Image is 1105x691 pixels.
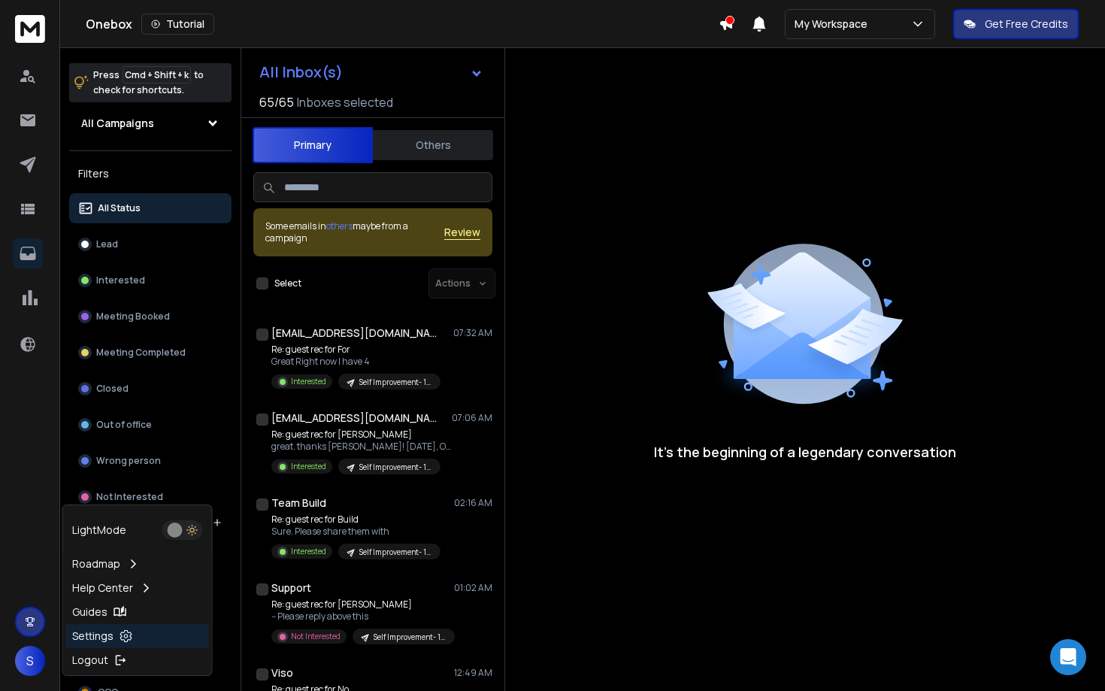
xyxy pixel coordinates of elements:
[654,441,956,462] p: It’s the beginning of a legendary conversation
[96,274,145,286] p: Interested
[271,496,326,511] h1: Team Build
[69,108,232,138] button: All Campaigns
[96,383,129,395] p: Closed
[271,326,437,341] h1: [EMAIL_ADDRESS][DOMAIN_NAME]
[444,225,480,240] button: Review
[373,129,493,162] button: Others
[69,229,232,259] button: Lead
[454,497,492,509] p: 02:16 AM
[15,646,45,676] button: S
[72,629,114,644] p: Settings
[271,441,452,453] p: great. thanks [PERSON_NAME]! [DATE], Oct
[96,491,163,503] p: Not Interested
[72,523,126,538] p: Light Mode
[69,193,232,223] button: All Status
[271,429,452,441] p: Re: guest rec for [PERSON_NAME]
[69,410,232,440] button: Out of office
[291,631,341,642] p: Not Interested
[359,462,431,473] p: Self Improvement- 1k-10k
[66,600,209,624] a: Guides
[69,446,232,476] button: Wrong person
[271,611,452,623] p: -- Please reply above this
[265,220,444,244] div: Some emails in maybe from a campaign
[452,412,492,424] p: 07:06 AM
[1050,639,1086,675] div: Open Intercom Messenger
[274,277,301,289] label: Select
[271,599,452,611] p: Re: guest rec for [PERSON_NAME]
[81,116,154,131] h1: All Campaigns
[271,580,311,596] h1: Support
[454,582,492,594] p: 01:02 AM
[86,14,719,35] div: Onebox
[271,526,440,538] p: Sure. Please share them with
[98,202,141,214] p: All Status
[69,338,232,368] button: Meeting Completed
[297,93,393,111] h3: Inboxes selected
[247,57,495,87] button: All Inbox(s)
[453,327,492,339] p: 07:32 AM
[291,461,326,472] p: Interested
[953,9,1079,39] button: Get Free Credits
[93,68,204,98] p: Press to check for shortcuts.
[72,580,133,596] p: Help Center
[123,66,191,83] span: Cmd + Shift + k
[291,376,326,387] p: Interested
[69,302,232,332] button: Meeting Booked
[271,411,437,426] h1: [EMAIL_ADDRESS][DOMAIN_NAME]
[96,419,152,431] p: Out of office
[96,455,161,467] p: Wrong person
[454,667,492,679] p: 12:49 AM
[795,17,873,32] p: My Workspace
[96,311,170,323] p: Meeting Booked
[271,356,440,368] p: Great Right now I have 4
[69,482,232,512] button: Not Interested
[374,632,446,643] p: Self Improvement- 1k-10k
[326,220,353,232] span: others
[291,546,326,557] p: Interested
[69,163,232,184] h3: Filters
[72,605,107,620] p: Guides
[72,556,120,571] p: Roadmap
[66,552,209,576] a: Roadmap
[69,265,232,295] button: Interested
[72,653,108,668] p: Logout
[96,238,118,250] p: Lead
[271,514,440,526] p: Re: guest rec for Build
[66,576,209,600] a: Help Center
[66,624,209,648] a: Settings
[271,344,440,356] p: Re: guest rec for For
[69,374,232,404] button: Closed
[141,14,214,35] button: Tutorial
[253,127,373,163] button: Primary
[271,665,293,680] h1: Viso
[259,65,343,80] h1: All Inbox(s)
[259,93,294,111] span: 65 / 65
[359,377,431,388] p: Self Improvement- 1k-10k
[359,547,431,558] p: Self Improvement- 1k-10k
[96,347,186,359] p: Meeting Completed
[985,17,1068,32] p: Get Free Credits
